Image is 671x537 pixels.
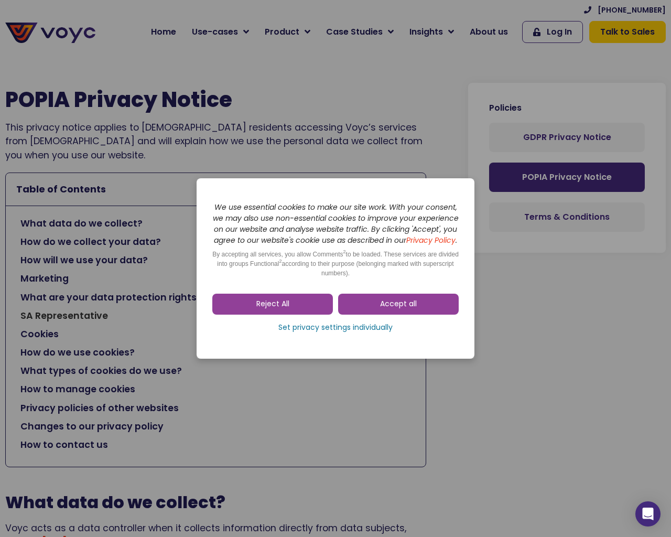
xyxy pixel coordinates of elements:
a: Set privacy settings individually [212,320,459,336]
a: Privacy Policy [406,235,456,245]
span: Reject All [256,299,289,309]
span: Set privacy settings individually [278,323,393,333]
a: Reject All [212,294,333,315]
sup: 2 [343,249,346,254]
span: By accepting all services, you allow Comments to be loaded. These services are divided into group... [212,251,459,277]
a: Accept all [338,294,459,315]
div: Open Intercom Messenger [635,501,661,527]
sup: 2 [279,259,282,264]
span: Accept all [380,299,417,309]
i: We use essential cookies to make our site work. With your consent, we may also use non-essential ... [213,202,459,245]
